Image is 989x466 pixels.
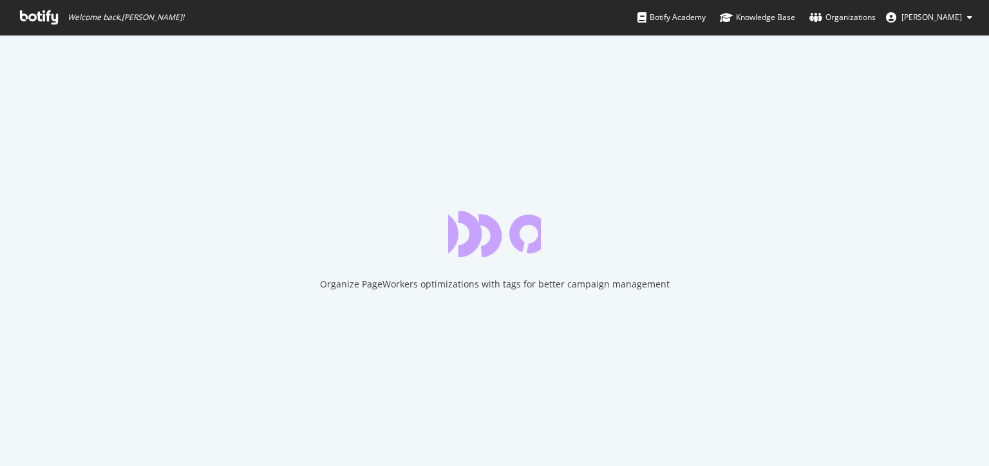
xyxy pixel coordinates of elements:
div: Organize PageWorkers optimizations with tags for better campaign management [320,278,670,291]
div: Organizations [809,11,876,24]
span: Welcome back, [PERSON_NAME] ! [68,12,184,23]
button: [PERSON_NAME] [876,7,983,28]
div: animation [448,211,541,257]
span: Angelique Fromentin [901,12,962,23]
div: Knowledge Base [720,11,795,24]
div: Botify Academy [637,11,706,24]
